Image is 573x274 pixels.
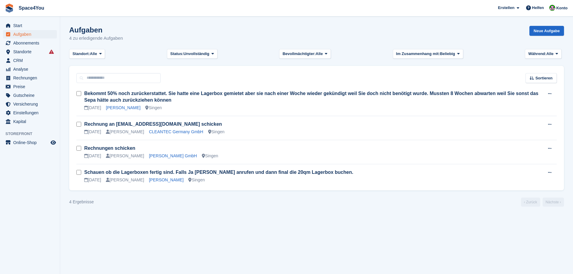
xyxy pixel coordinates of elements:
span: Storefront [5,131,60,137]
span: Alle [90,51,97,57]
span: Bevollmächtigter: [282,51,316,57]
a: menu [3,30,57,38]
span: Analyse [13,65,49,73]
span: Beliebig [440,51,455,57]
span: Rechnungen [13,74,49,82]
span: Erstellen [498,5,514,11]
h1: Aufgaben [69,26,123,34]
a: Vorschau-Shop [50,139,57,146]
a: menu [3,82,57,91]
span: Sortieren [535,75,553,81]
span: Gutscheine [13,91,49,100]
span: Preise [13,82,49,91]
div: [DATE] [84,105,101,111]
img: Luca-André Talhoff [549,5,555,11]
a: Vorherige [521,198,540,207]
span: Status: [170,51,183,57]
div: [PERSON_NAME] [106,153,144,159]
span: Konto [556,5,568,11]
span: Kapital [13,117,49,126]
a: Schauen ob die Lagerboxen fertig sind. Falls Ja [PERSON_NAME] anrufen und dann final die 20qm Lag... [84,170,353,175]
div: Singen [188,177,205,183]
a: [PERSON_NAME] GmbH [149,153,197,158]
a: menu [3,109,57,117]
span: Einstellungen [13,109,49,117]
div: 4 Ergebnisse [69,199,94,205]
a: Nächste [543,198,564,207]
a: Speisekarte [3,138,57,147]
a: menu [3,56,57,65]
a: [PERSON_NAME] [149,177,183,182]
a: Rechnung an [EMAIL_ADDRESS][DOMAIN_NAME] schicken [84,122,222,127]
span: Alle [546,51,553,57]
a: menu [3,91,57,100]
div: Singen [208,129,225,135]
div: [DATE] [84,129,101,135]
span: Standorte [13,48,49,56]
a: menu [3,117,57,126]
span: Online-Shop [13,138,49,147]
a: menu [3,39,57,47]
a: [PERSON_NAME] [106,105,140,110]
button: Bevollmächtigter: Alle [279,49,331,59]
span: Alle [316,51,323,57]
span: Aufgaben [13,30,49,38]
span: Start [13,21,49,30]
a: Neue Aufgabe [529,26,564,36]
button: Während: Alle [525,49,562,59]
a: menu [3,100,57,108]
a: menu [3,65,57,73]
nav: Page [520,198,565,207]
button: Im Zusammenhang mit: Beliebig [393,49,463,59]
div: [DATE] [84,177,101,183]
a: Bekommt 50% noch zurückerstattet. Sie hatte eine Lagerbox gemietet aber sie nach einer Woche wied... [84,91,538,103]
div: Singen [145,105,162,111]
span: Versicherung [13,100,49,108]
span: Abonnements [13,39,49,47]
span: CRM [13,56,49,65]
button: Status: Unvollständig [167,49,217,59]
img: stora-icon-8386f47178a22dfd0bd8f6a31ec36ba5ce8667c1dd55bd0f319d3a0aa187defe.svg [5,4,14,13]
div: [PERSON_NAME] [106,177,144,183]
a: Rechnungen schicken [84,146,135,151]
p: 4 zu erledigende Aufgaben [69,35,123,42]
div: Singen [202,153,218,159]
span: Während: [528,51,546,57]
i: Es sind Fehler bei der Synchronisierung von Smart-Einträgen aufgetreten [49,49,54,54]
a: menu [3,48,57,56]
span: Im Zusammenhang mit: [396,51,440,57]
span: Helfen [532,5,544,11]
button: Standort: Alle [69,49,105,59]
a: CLEANTEC Germany GmbH [149,129,203,134]
a: menu [3,74,57,82]
span: Unvollständig [183,51,209,57]
a: Space4You [16,3,47,13]
div: [DATE] [84,153,101,159]
a: menu [3,21,57,30]
span: Standort: [72,51,90,57]
div: [PERSON_NAME] [106,129,144,135]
